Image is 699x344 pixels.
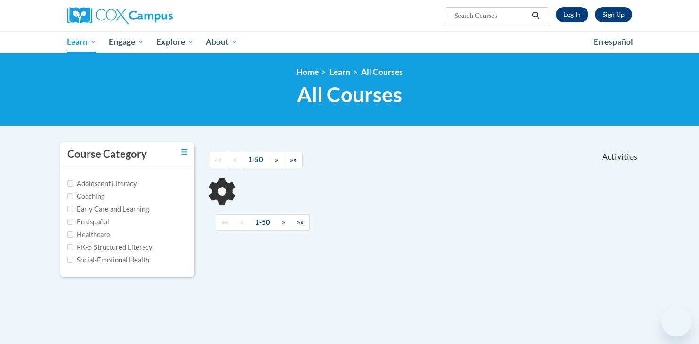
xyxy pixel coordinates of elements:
[67,193,73,199] input: Checkbox for Options
[453,10,529,21] input: Search Courses
[361,67,403,77] a: All Courses
[67,147,147,162] h3: Course Category
[240,218,243,226] span: «
[269,152,284,168] a: Next
[206,36,238,48] span: About
[67,219,73,225] input: Checkbox for Options
[67,7,246,24] a: Cox Campus
[594,37,633,47] span: En español
[216,214,234,231] a: Begining
[297,218,304,226] span: »»
[329,67,350,77] a: Learn
[222,218,228,226] span: ««
[61,31,103,53] a: Learn
[275,156,278,164] span: »
[67,204,149,214] label: Early Care and Learning
[233,156,236,164] span: «
[67,229,110,240] label: Healthcare
[282,218,285,226] span: »
[209,152,227,168] a: Begining
[297,67,319,77] a: Home
[297,82,402,107] span: All Courses
[67,191,104,202] label: Coaching
[249,214,276,231] a: 1-50
[291,214,310,231] a: End
[67,231,73,238] input: Checkbox for Options
[661,306,691,336] iframe: Button to launch messaging window
[602,152,637,162] span: Activities
[67,180,73,187] input: Checkbox for Options
[181,147,187,157] a: Toggle collapse
[67,244,73,250] input: Checkbox for Options
[67,257,73,263] input: Checkbox for Options
[67,7,173,24] img: Cox Campus
[53,31,646,53] div: Main menu
[67,217,109,227] label: En español
[234,214,249,231] a: Previous
[156,36,194,48] span: Explore
[103,31,150,53] a: Engage
[529,10,543,21] button: Search
[67,36,96,48] span: Learn
[109,36,144,48] span: Engage
[556,7,588,22] a: Log In
[67,255,149,265] label: Social-Emotional Health
[284,152,303,168] a: End
[587,32,639,52] a: En español
[276,214,291,231] a: Next
[290,156,297,164] span: »»
[215,156,221,164] span: ««
[150,31,200,53] a: Explore
[200,31,244,53] a: About
[242,152,269,168] a: 1-50
[595,7,632,22] a: Register
[67,179,137,189] label: Adolescent Literacy
[67,206,73,212] input: Checkbox for Options
[67,242,153,253] label: PK-5 Structured Literacy
[227,152,242,168] a: Previous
